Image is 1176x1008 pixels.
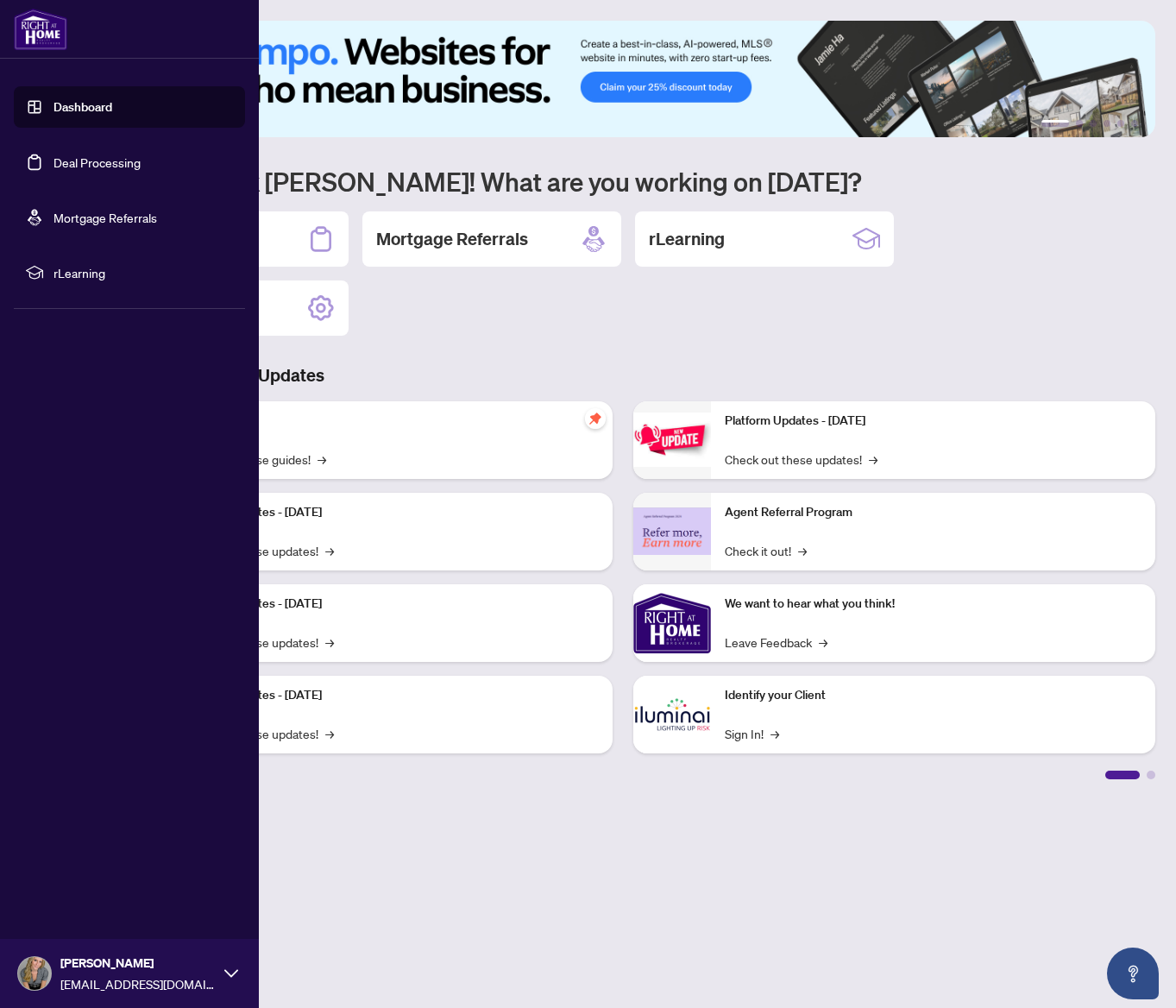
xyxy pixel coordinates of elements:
p: Self-Help [181,412,599,431]
a: Dashboard [53,99,112,115]
button: 3 [1090,120,1097,127]
a: Check it out!→ [725,541,807,560]
span: → [325,541,334,560]
a: Mortgage Referrals [53,210,157,225]
span: → [869,450,877,469]
h2: rLearning [649,227,725,251]
img: Platform Updates - June 23, 2025 [633,413,711,467]
h2: Mortgage Referrals [376,227,528,251]
p: Platform Updates - [DATE] [181,503,599,522]
a: Leave Feedback→ [725,633,827,652]
span: → [325,633,334,652]
p: Platform Updates - [DATE] [181,595,599,614]
p: Platform Updates - [DATE] [181,686,599,705]
span: → [798,541,807,560]
button: 6 [1131,120,1138,127]
h1: Welcome back [PERSON_NAME]! What are you working on [DATE]? [90,165,1155,198]
a: Check out these updates!→ [725,450,877,469]
p: Platform Updates - [DATE] [725,412,1142,431]
span: → [770,724,779,743]
p: We want to hear what you think! [725,595,1142,614]
img: Slide 0 [90,21,1155,137]
span: → [325,724,334,743]
img: Agent Referral Program [633,507,711,555]
p: Identify your Client [725,686,1142,705]
img: logo [14,9,67,50]
button: 2 [1076,120,1083,127]
button: Open asap [1107,948,1159,999]
span: [EMAIL_ADDRESS][DOMAIN_NAME] [60,974,216,993]
span: → [819,633,827,652]
img: Identify your Client [633,676,711,753]
a: Sign In!→ [725,724,779,743]
a: Deal Processing [53,154,141,170]
span: pushpin [585,408,606,429]
img: Profile Icon [18,957,51,990]
img: We want to hear what you think! [633,584,711,662]
span: [PERSON_NAME] [60,954,216,973]
h3: Brokerage & Industry Updates [90,363,1155,387]
button: 4 [1104,120,1110,127]
span: rLearning [53,263,233,282]
button: 5 [1117,120,1124,127]
p: Agent Referral Program [725,503,1142,522]
span: → [318,450,326,469]
button: 1 [1041,120,1069,127]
